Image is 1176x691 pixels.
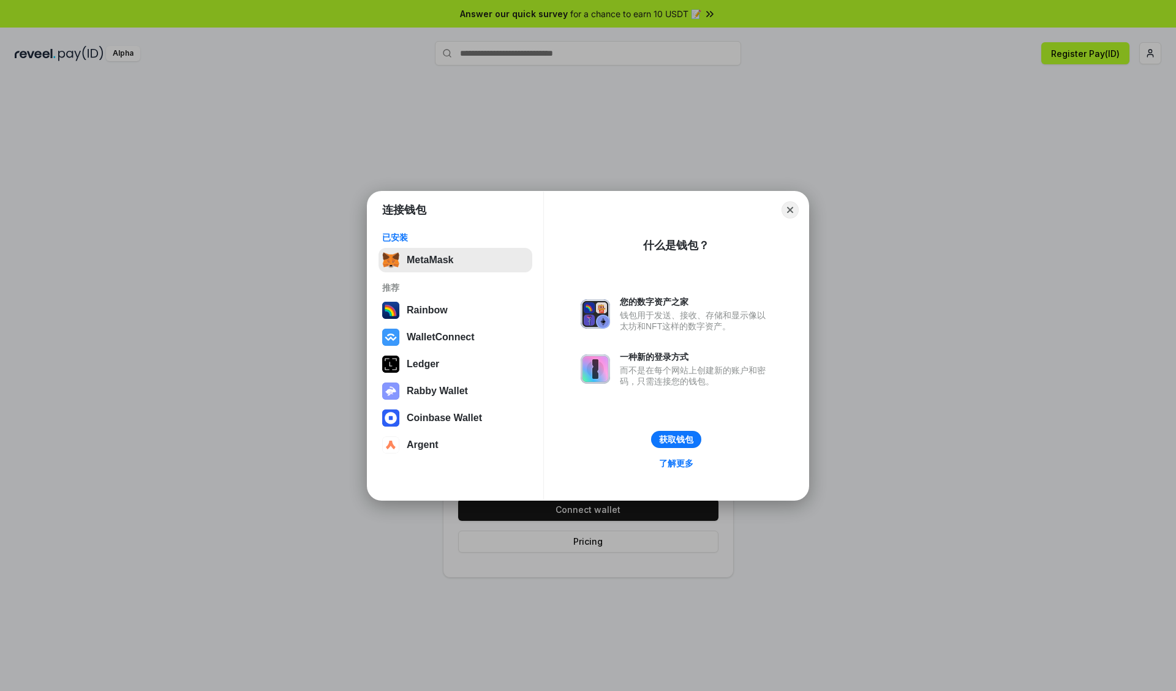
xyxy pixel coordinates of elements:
[620,351,772,362] div: 一种新的登录方式
[407,255,453,266] div: MetaMask
[382,329,399,346] img: svg+xml,%3Csvg%20width%3D%2228%22%20height%3D%2228%22%20viewBox%3D%220%200%2028%2028%22%20fill%3D...
[379,352,532,376] button: Ledger
[407,359,439,370] div: Ledger
[382,436,399,454] img: svg+xml,%3Csvg%20width%3D%2228%22%20height%3D%2228%22%20viewBox%3D%220%200%2028%2028%22%20fill%3D...
[581,299,610,329] img: svg+xml,%3Csvg%20xmlns%3D%22http%3A%2F%2Fwww.w3.org%2F2000%2Fsvg%22%20fill%3D%22none%22%20viewBox...
[652,455,701,471] a: 了解更多
[407,439,439,450] div: Argent
[581,354,610,384] img: svg+xml,%3Csvg%20xmlns%3D%22http%3A%2F%2Fwww.w3.org%2F2000%2Fsvg%22%20fill%3D%22none%22%20viewBox...
[379,379,532,403] button: Rabby Wallet
[382,383,399,400] img: svg+xml,%3Csvg%20xmlns%3D%22http%3A%2F%2Fwww.w3.org%2F2000%2Fsvg%22%20fill%3D%22none%22%20viewBox...
[407,332,475,343] div: WalletConnect
[620,365,772,387] div: 而不是在每个网站上创建新的账户和密码，只需连接您的钱包。
[382,232,529,243] div: 已安装
[382,409,399,427] img: svg+xml,%3Csvg%20width%3D%2228%22%20height%3D%2228%22%20viewBox%3D%220%200%2028%2028%22%20fill%3D...
[379,406,532,430] button: Coinbase Wallet
[382,252,399,269] img: svg+xml,%3Csvg%20fill%3D%22none%22%20height%3D%2233%22%20viewBox%3D%220%200%2035%2033%22%20width%...
[407,413,482,424] div: Coinbase Wallet
[643,238,709,253] div: 什么是钱包？
[407,305,448,316] div: Rainbow
[782,201,799,219] button: Close
[379,298,532,323] button: Rainbow
[620,310,772,332] div: 钱包用于发送、接收、存储和显示像以太坊和NFT这样的数字资产。
[620,296,772,307] div: 您的数字资产之家
[382,356,399,373] img: svg+xml,%3Csvg%20xmlns%3D%22http%3A%2F%2Fwww.w3.org%2F2000%2Fsvg%22%20width%3D%2228%22%20height%3...
[659,434,693,445] div: 获取钱包
[379,325,532,349] button: WalletConnect
[382,282,529,293] div: 推荐
[379,248,532,272] button: MetaMask
[382,203,426,217] h1: 连接钱包
[659,458,693,469] div: 了解更多
[379,433,532,457] button: Argent
[407,386,468,397] div: Rabby Wallet
[651,431,701,448] button: 获取钱包
[382,302,399,319] img: svg+xml,%3Csvg%20width%3D%22120%22%20height%3D%22120%22%20viewBox%3D%220%200%20120%20120%22%20fil...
